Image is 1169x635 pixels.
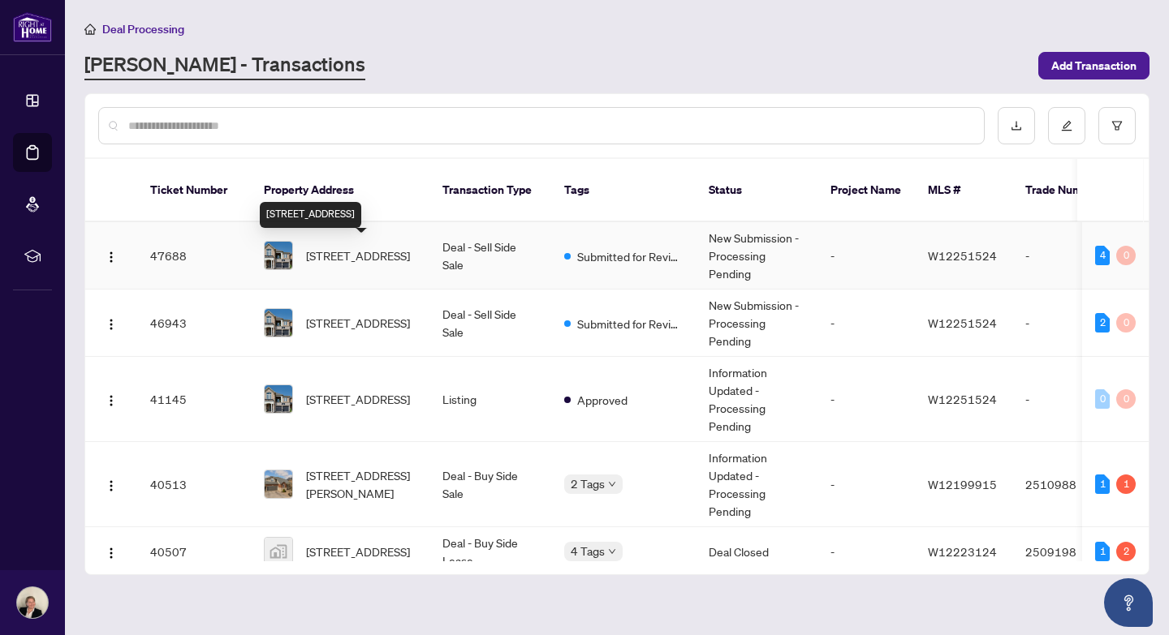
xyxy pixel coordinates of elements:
img: Logo [105,394,118,407]
div: 0 [1116,246,1136,265]
span: filter [1111,120,1123,131]
span: Add Transaction [1051,53,1137,79]
span: [STREET_ADDRESS][PERSON_NAME] [306,466,416,502]
button: Logo [98,386,124,412]
td: 2510988 [1012,442,1126,527]
div: 0 [1116,313,1136,333]
div: 1 [1095,474,1110,494]
span: W12199915 [928,477,997,491]
div: 1 [1116,474,1136,494]
td: 40507 [137,527,251,577]
span: Approved [577,391,628,409]
img: Profile Icon [17,587,48,618]
td: - [817,222,915,290]
span: edit [1061,120,1072,131]
button: Logo [98,471,124,497]
img: thumbnail-img [265,385,292,413]
td: New Submission - Processing Pending [696,222,817,290]
td: - [1012,222,1126,290]
td: 47688 [137,222,251,290]
td: - [817,357,915,442]
td: Deal - Buy Side Sale [429,442,551,527]
img: Logo [105,251,118,264]
img: Logo [105,547,118,560]
span: [STREET_ADDRESS] [306,543,410,560]
span: [STREET_ADDRESS] [306,314,410,332]
td: 2509198 [1012,527,1126,577]
span: W12251524 [928,248,997,263]
td: 40513 [137,442,251,527]
div: 2 [1116,542,1136,561]
td: 41145 [137,357,251,442]
td: Listing [429,357,551,442]
button: edit [1048,107,1085,144]
button: Add Transaction [1038,52,1150,79]
div: [STREET_ADDRESS] [260,202,361,228]
td: Deal - Buy Side Lease [429,527,551,577]
span: Submitted for Review [577,315,683,333]
td: Information Updated - Processing Pending [696,357,817,442]
td: 46943 [137,290,251,357]
td: - [1012,290,1126,357]
a: [PERSON_NAME] - Transactions [84,51,365,80]
span: 2 Tags [571,474,605,493]
td: - [817,290,915,357]
span: [STREET_ADDRESS] [306,247,410,264]
span: Submitted for Review [577,247,683,265]
td: - [817,527,915,577]
span: W12251524 [928,315,997,330]
img: Logo [105,318,118,331]
span: W12251524 [928,392,997,406]
img: thumbnail-img [265,538,292,565]
span: Deal Processing [102,22,184,36]
span: W12223124 [928,544,997,559]
span: [STREET_ADDRESS] [306,390,410,408]
span: down [608,480,616,488]
div: 4 [1095,246,1110,265]
img: thumbnail-img [265,242,292,269]
th: MLS # [915,159,1012,222]
th: Transaction Type [429,159,551,222]
th: Trade Number [1012,159,1126,222]
div: 1 [1095,542,1110,561]
th: Status [696,159,817,222]
img: thumbnail-img [265,309,292,337]
span: 4 Tags [571,542,605,560]
button: filter [1098,107,1136,144]
span: down [608,547,616,556]
th: Property Address [251,159,429,222]
img: Logo [105,479,118,492]
td: Deal - Sell Side Sale [429,222,551,290]
button: download [998,107,1035,144]
th: Tags [551,159,696,222]
button: Open asap [1104,578,1153,627]
div: 0 [1095,389,1110,409]
div: 2 [1095,313,1110,333]
td: Information Updated - Processing Pending [696,442,817,527]
th: Ticket Number [137,159,251,222]
span: download [1011,120,1022,131]
img: thumbnail-img [265,470,292,498]
button: Logo [98,242,124,268]
td: Deal - Sell Side Sale [429,290,551,357]
img: logo [13,12,52,42]
td: Deal Closed [696,527,817,577]
td: - [1012,357,1126,442]
div: 0 [1116,389,1136,409]
span: home [84,24,96,35]
td: New Submission - Processing Pending [696,290,817,357]
button: Logo [98,310,124,336]
th: Project Name [817,159,915,222]
button: Logo [98,538,124,564]
td: - [817,442,915,527]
